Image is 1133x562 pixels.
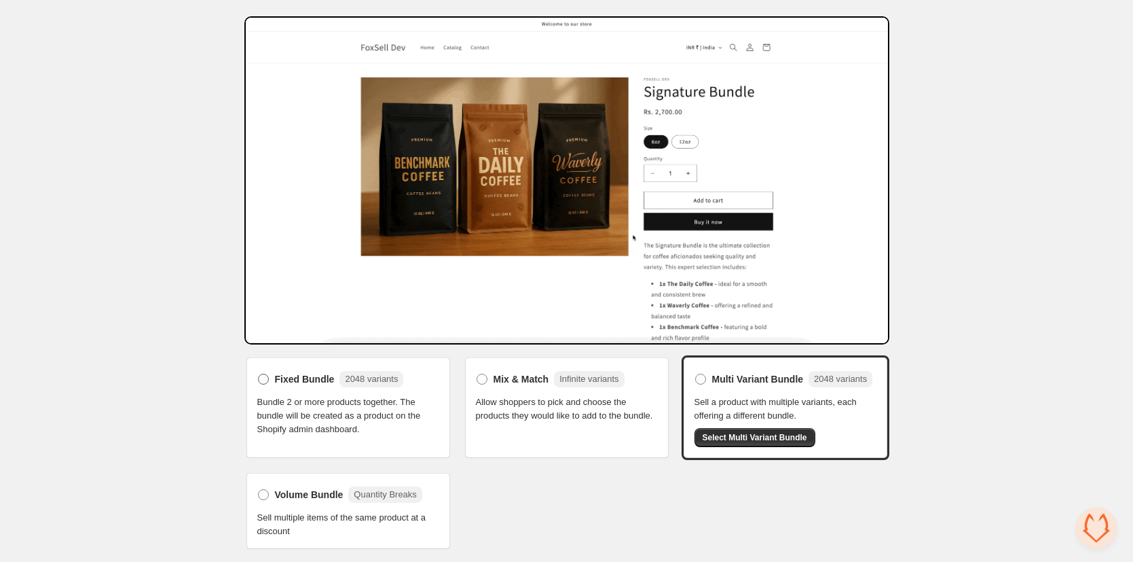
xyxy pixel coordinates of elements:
[354,489,417,499] span: Quantity Breaks
[694,396,876,423] span: Sell a product with multiple variants, each offering a different bundle.
[345,374,398,384] span: 2048 variants
[494,372,549,386] span: Mix & Match
[712,372,804,386] span: Multi Variant Bundle
[476,396,658,423] span: Allow shoppers to pick and choose the products they would like to add to the bundle.
[257,511,439,538] span: Sell multiple items of the same product at a discount
[275,488,343,502] span: Volume Bundle
[1076,508,1117,548] div: Open chat
[257,396,439,436] span: Bundle 2 or more products together. The bundle will be created as a product on the Shopify admin ...
[814,374,867,384] span: 2048 variants
[694,428,815,447] button: Select Multi Variant Bundle
[275,372,335,386] span: Fixed Bundle
[244,16,889,345] img: Bundle Preview
[559,374,618,384] span: Infinite variants
[703,432,807,443] span: Select Multi Variant Bundle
